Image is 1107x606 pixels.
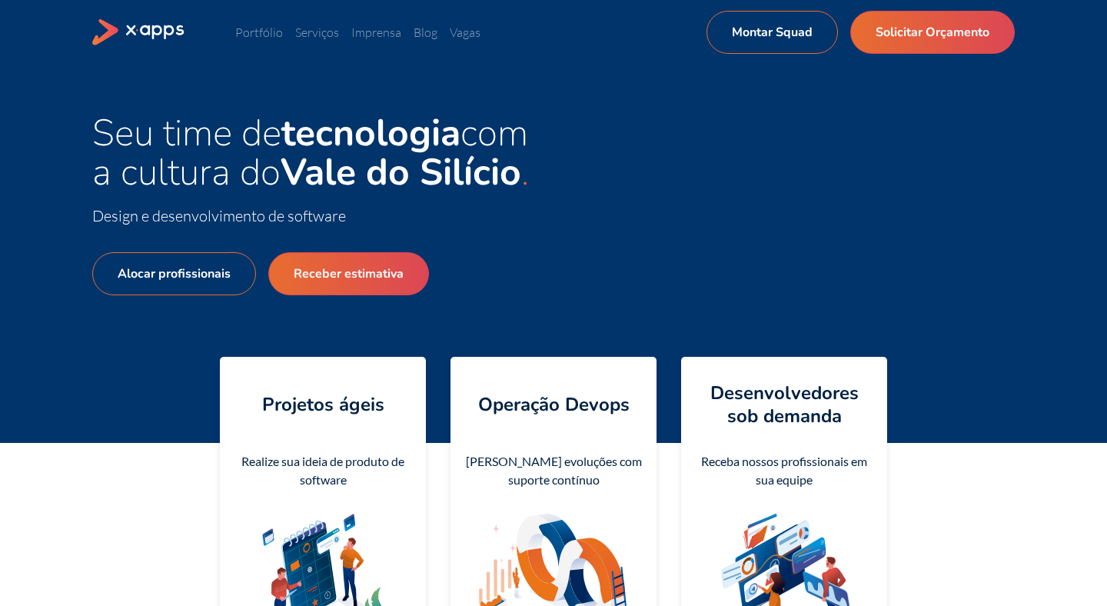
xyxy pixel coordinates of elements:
h4: Projetos ágeis [262,393,384,416]
div: Receba nossos profissionais em sua equipe [693,452,875,489]
div: [PERSON_NAME] evoluções com suporte contínuo [463,452,644,489]
a: Alocar profissionais [92,252,256,295]
a: Vagas [450,25,480,40]
h4: Operação Devops [478,393,630,416]
a: Portfólio [235,25,283,40]
a: Solicitar Orçamento [850,11,1015,54]
a: Receber estimativa [268,252,429,295]
strong: Vale do Silício [281,147,521,198]
div: Realize sua ideia de produto de software [232,452,414,489]
strong: tecnologia [281,108,460,158]
span: Design e desenvolvimento de software [92,206,346,225]
a: Serviços [295,25,339,40]
span: Seu time de com a cultura do [92,108,528,198]
a: Imprensa [351,25,401,40]
a: Montar Squad [706,11,838,54]
h4: Desenvolvedores sob demanda [693,381,875,428]
a: Blog [414,25,437,40]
